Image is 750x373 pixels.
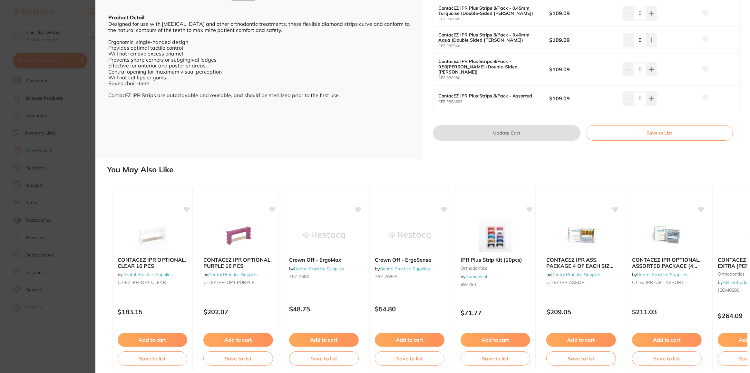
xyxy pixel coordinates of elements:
[131,219,173,252] img: CONTACEZ IPR OPTIONAL, CLEAR 16 PCS
[107,165,747,174] h2: You May Also Like
[118,272,173,277] span: by
[289,266,344,272] span: by
[375,351,444,366] button: Save to list
[375,274,444,279] small: 767-768ES
[118,280,187,285] small: CT-EZ IPR-OPT CLEAR
[203,280,273,285] small: CT-EZ IPR-OPT PURPLE
[546,272,601,277] span: by
[118,308,187,316] p: $183.15
[122,272,173,277] a: Dental Practice Supplies
[461,351,530,366] button: Save to list
[439,93,539,98] b: ContacEZ IPR Plus Strips 8/Pack - Assorted
[550,36,616,44] b: $109.09
[439,100,550,104] small: CEZIPRPASS8
[208,272,258,277] a: Dental Practice Supplies
[380,266,430,272] a: Dental Practice Supplies
[375,257,444,263] b: Crown Off - ErgoSense
[560,219,602,252] img: CONTACEZ IPR ASS. PACKAGE 4 OF EACH SIZE 16PCS
[646,219,688,252] img: CONTACEZ IPR OPTIONAL, ASSORTED PACKAGE (4 EACH SIZE) 16 PCS
[632,333,702,347] button: Add to cart
[461,309,530,317] p: $71.77
[632,280,702,285] small: CT-EZ IPR-OPT ASSORT
[551,272,601,277] a: Dental Practice Supplies
[550,10,616,17] b: $109.09
[632,351,702,366] button: Save to list
[203,308,273,316] p: $202.07
[546,333,616,347] button: Add to cart
[375,305,444,313] p: $54.80
[461,274,487,279] span: by
[439,59,539,74] b: ContacEZ IPR Plus Strips 8/Pack - 0.50[PERSON_NAME] (Double-Sided [PERSON_NAME])
[375,333,444,347] button: Add to cart
[203,257,273,269] b: CONTACEZ IPR OPTIONAL, PURPLE 16 PCS
[118,257,187,269] b: CONTACEZ IPR OPTIONAL, CLEAR 16 PCS
[108,14,144,21] b: Product Detail
[474,219,516,252] img: IPR Plus Strip Kit (10pcs)
[289,351,359,366] button: Save to list
[389,219,431,252] img: Crown Off - ErgoSense
[461,266,530,271] small: orthodontics
[586,125,733,141] button: Save to List
[546,351,616,366] button: Save to list
[637,272,687,277] a: Dental Practice Supplies
[217,219,259,252] img: CONTACEZ IPR OPTIONAL, PURPLE 16 PCS
[465,274,487,279] a: Numedical
[203,333,273,347] button: Add to cart
[289,333,359,347] button: Add to cart
[303,219,345,252] img: Crown Off - ErgoMax
[375,266,430,272] span: by
[550,95,616,102] b: $109.09
[118,333,187,347] button: Add to cart
[439,44,550,48] small: CEZIPRP040
[203,351,273,366] button: Save to list
[546,257,616,269] b: CONTACEZ IPR ASS. PACKAGE 4 OF EACH SIZE 16PCS
[203,272,258,277] span: by
[546,308,616,316] p: $209.05
[289,274,359,279] small: 767-768X
[546,280,616,285] small: CT-EZ IPR ASSORT
[461,333,530,347] button: Add to cart
[439,17,550,21] small: CEZIPRP045
[439,32,539,43] b: ContacEZ IPR Plus Strips 8/Pack - 0.40mm Aqua (Double Sided [PERSON_NAME])
[294,266,344,272] a: Dental Practice Supplies
[118,351,187,366] button: Save to list
[289,305,359,313] p: $48.75
[632,257,702,269] b: CONTACEZ IPR OPTIONAL, ASSORTED PACKAGE (4 EACH SIZE) 16 PCS
[632,308,702,316] p: $211.03
[461,257,530,263] b: IPR Plus Strip Kit (10pcs)
[461,282,530,287] small: 997794
[289,257,359,263] b: Crown Off - ErgoMax
[108,21,410,98] div: Designed for use with [MEDICAL_DATA] and other orthodontic treatments, these flexible diamond str...
[632,272,687,277] span: by
[439,5,539,16] b: ContacEZ IPR Plus Strips 8/Pack - 0.45mm Turquoise (Double-Sided [PERSON_NAME])
[550,66,616,73] b: $109.09
[439,76,550,80] small: CEZIPRP050
[433,125,580,141] button: Update Cart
